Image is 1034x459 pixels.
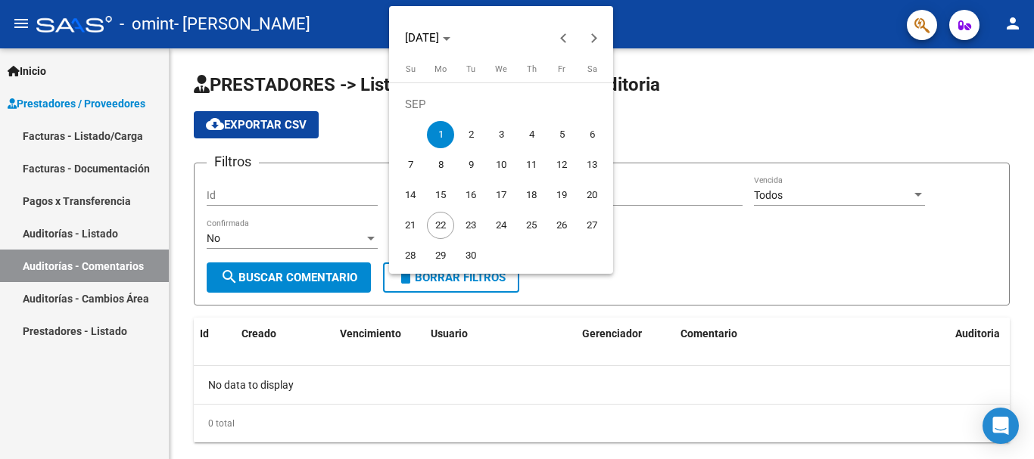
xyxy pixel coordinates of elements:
span: 30 [457,242,484,269]
button: September 18, 2025 [516,180,547,210]
span: 10 [487,151,515,178]
span: 19 [548,181,575,209]
button: September 21, 2025 [395,210,425,240]
button: September 5, 2025 [547,119,577,150]
button: September 22, 2025 [425,210,456,240]
span: 6 [578,121,606,148]
span: 1 [427,121,454,148]
button: September 26, 2025 [547,210,577,240]
span: 4 [518,121,545,148]
span: Tu [466,64,475,74]
button: September 14, 2025 [395,180,425,210]
span: 12 [548,151,575,178]
button: September 9, 2025 [456,150,486,180]
span: 5 [548,121,575,148]
span: [DATE] [405,31,439,45]
span: 18 [518,181,545,209]
span: 25 [518,212,545,239]
div: Open Intercom Messenger [983,408,1019,444]
button: September 3, 2025 [486,119,516,150]
span: 3 [487,121,515,148]
button: September 15, 2025 [425,180,456,210]
button: September 16, 2025 [456,180,486,210]
button: September 23, 2025 [456,210,486,240]
span: 22 [427,212,454,239]
span: 27 [578,212,606,239]
span: 15 [427,181,454,209]
span: 16 [457,181,484,209]
button: September 7, 2025 [395,150,425,180]
span: 14 [397,181,424,209]
span: We [495,64,507,74]
button: September 4, 2025 [516,119,547,150]
button: September 11, 2025 [516,150,547,180]
span: 17 [487,181,515,209]
button: Next month [579,23,609,53]
button: September 28, 2025 [395,240,425,271]
span: 24 [487,212,515,239]
span: 21 [397,212,424,239]
button: September 27, 2025 [577,210,607,240]
span: Sa [587,64,597,74]
span: 29 [427,242,454,269]
button: Previous month [549,23,579,53]
button: September 12, 2025 [547,150,577,180]
span: Fr [558,64,565,74]
span: 23 [457,212,484,239]
span: 28 [397,242,424,269]
span: Su [406,64,416,74]
span: Mo [434,64,447,74]
button: Choose month and year [399,24,456,51]
button: September 20, 2025 [577,180,607,210]
button: September 24, 2025 [486,210,516,240]
span: Th [527,64,537,74]
button: September 8, 2025 [425,150,456,180]
button: September 6, 2025 [577,119,607,150]
span: 20 [578,181,606,209]
button: September 1, 2025 [425,119,456,150]
span: 26 [548,212,575,239]
span: 13 [578,151,606,178]
span: 8 [427,151,454,178]
button: September 30, 2025 [456,240,486,271]
button: September 13, 2025 [577,150,607,180]
button: September 17, 2025 [486,180,516,210]
button: September 10, 2025 [486,150,516,180]
span: 9 [457,151,484,178]
button: September 29, 2025 [425,240,456,271]
span: 11 [518,151,545,178]
button: September 19, 2025 [547,180,577,210]
button: September 25, 2025 [516,210,547,240]
span: 7 [397,151,424,178]
button: September 2, 2025 [456,119,486,150]
span: 2 [457,121,484,148]
td: SEP [395,89,607,119]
